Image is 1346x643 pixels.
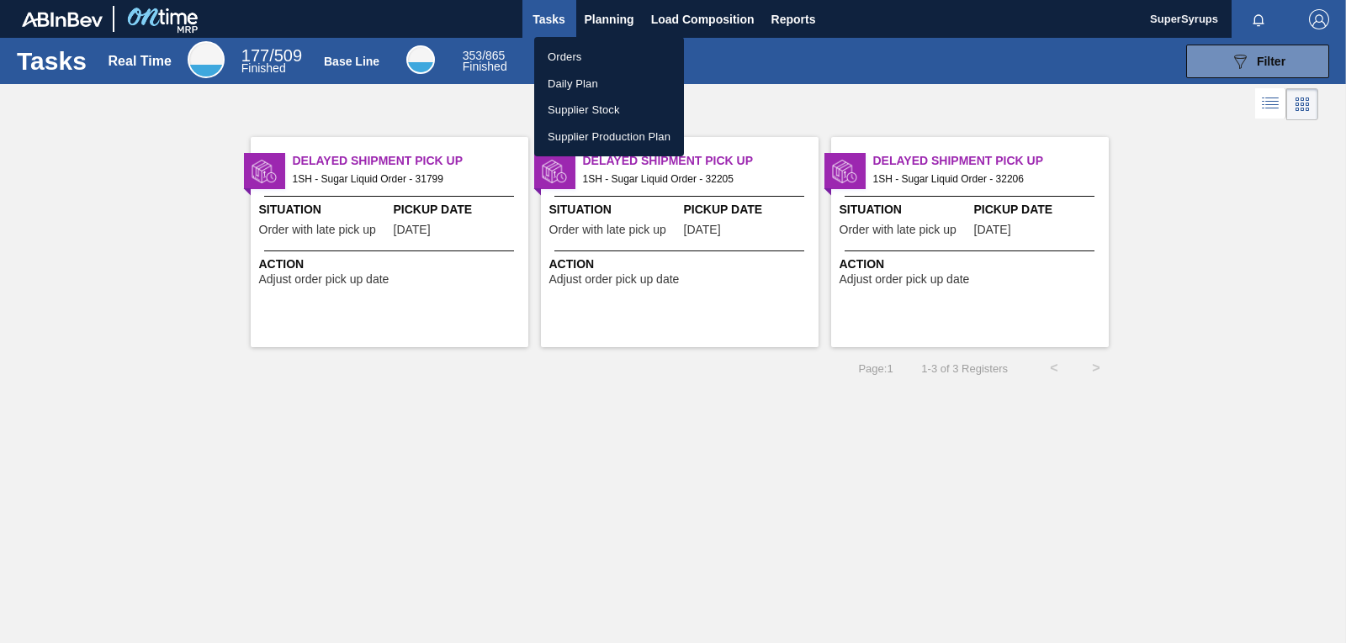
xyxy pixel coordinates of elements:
[534,71,684,98] a: Daily Plan
[534,124,684,150] a: Supplier Production Plan
[534,44,684,71] a: Orders
[534,97,684,124] a: Supplier Stock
